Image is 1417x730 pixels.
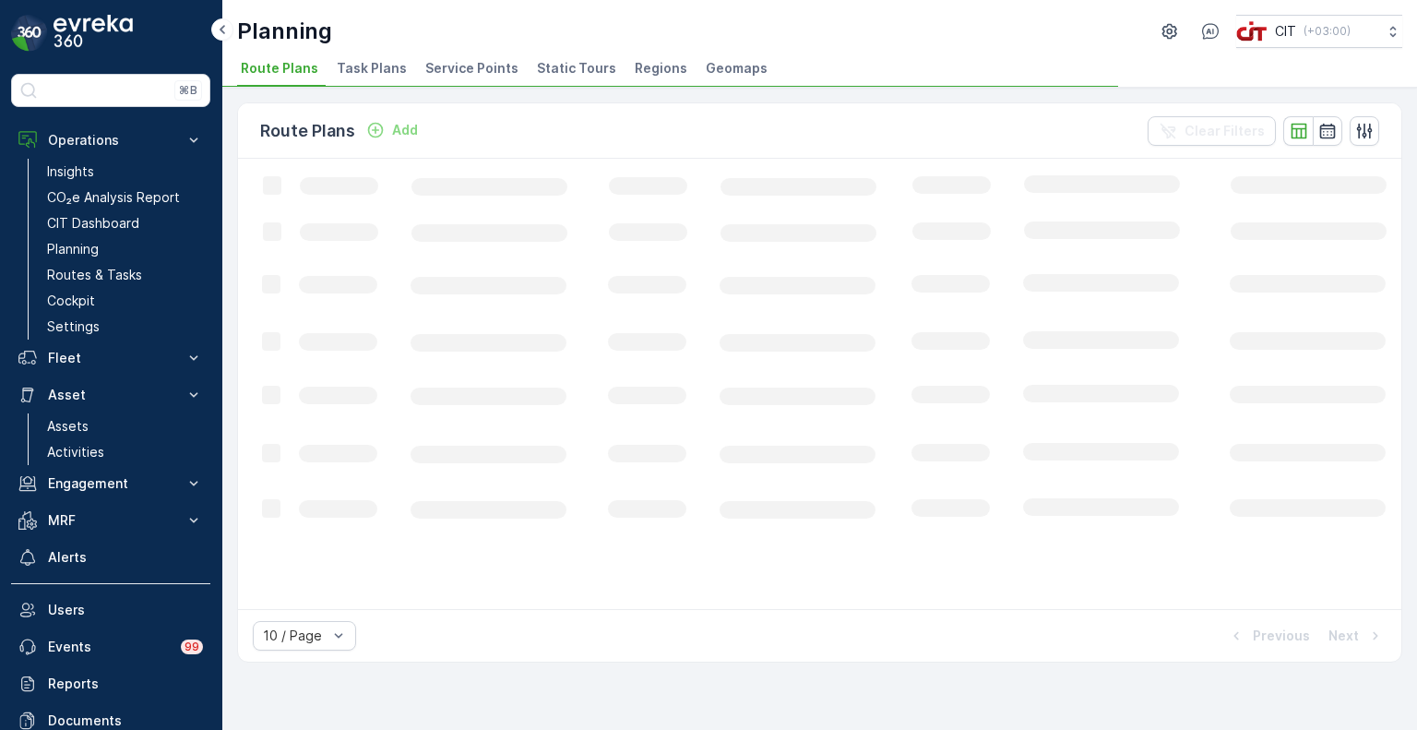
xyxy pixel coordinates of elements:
span: Geomaps [706,59,768,78]
span: Static Tours [537,59,616,78]
p: Insights [47,162,94,181]
p: CIT Dashboard [47,214,139,233]
p: Engagement [48,474,173,493]
p: Settings [47,317,100,336]
a: Reports [11,665,210,702]
p: Documents [48,712,203,730]
button: MRF [11,502,210,539]
button: Previous [1225,625,1312,647]
button: Add [359,119,425,141]
p: Previous [1253,627,1310,645]
button: Clear Filters [1148,116,1276,146]
button: Operations [11,122,210,159]
img: logo_dark-DEwI_e13.png [54,15,133,52]
button: Engagement [11,465,210,502]
p: Operations [48,131,173,150]
a: Routes & Tasks [40,262,210,288]
button: CIT(+03:00) [1236,15,1402,48]
img: cit-logo_pOk6rL0.png [1236,21,1268,42]
p: Assets [47,417,89,436]
img: logo [11,15,48,52]
p: MRF [48,511,173,530]
p: Alerts [48,548,203,567]
p: Planning [47,240,99,258]
span: Task Plans [337,59,407,78]
a: CO₂e Analysis Report [40,185,210,210]
a: Cockpit [40,288,210,314]
p: Clear Filters [1185,122,1265,140]
p: Route Plans [260,118,355,144]
p: CIT [1275,22,1296,41]
a: CIT Dashboard [40,210,210,236]
p: Asset [48,386,173,404]
p: Cockpit [47,292,95,310]
a: Assets [40,413,210,439]
p: Activities [47,443,104,461]
button: Asset [11,377,210,413]
p: Users [48,601,203,619]
p: Next [1328,627,1359,645]
a: Activities [40,439,210,465]
p: Reports [48,675,203,693]
a: Planning [40,236,210,262]
button: Fleet [11,340,210,377]
a: Alerts [11,539,210,576]
p: Planning [237,17,332,46]
p: ( +03:00 ) [1304,24,1351,39]
button: Next [1327,625,1387,647]
p: CO₂e Analysis Report [47,188,180,207]
a: Insights [40,159,210,185]
a: Users [11,592,210,628]
p: Routes & Tasks [47,266,142,284]
a: Events99 [11,628,210,665]
p: Fleet [48,349,173,367]
a: Settings [40,314,210,340]
p: ⌘B [179,83,197,98]
p: 99 [185,640,199,654]
span: Service Points [425,59,518,78]
span: Regions [635,59,687,78]
span: Route Plans [241,59,318,78]
p: Add [392,121,418,139]
p: Events [48,638,170,656]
